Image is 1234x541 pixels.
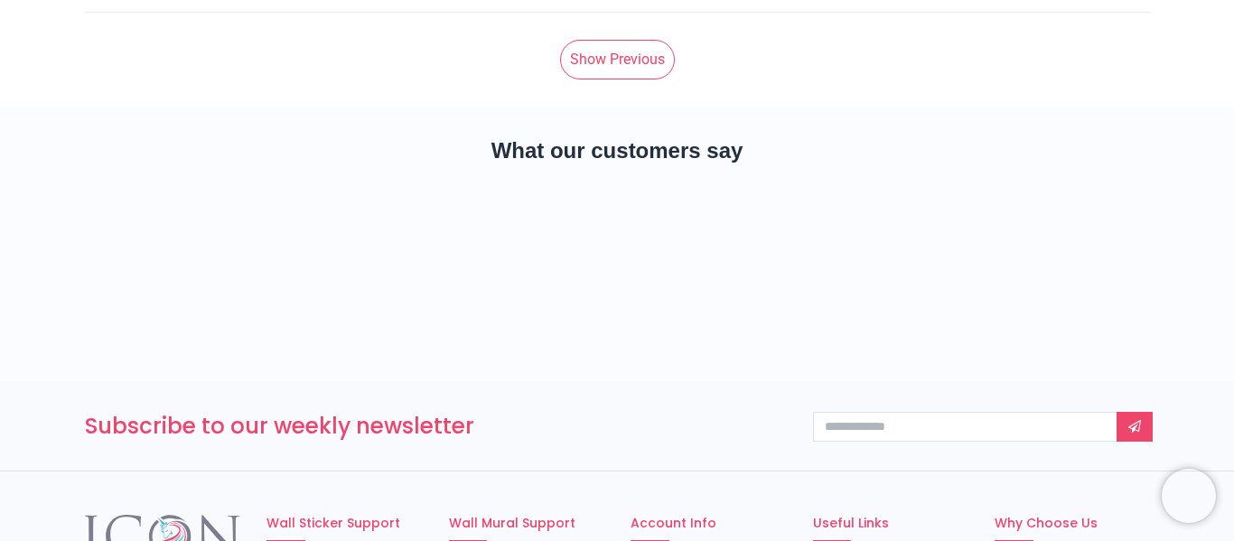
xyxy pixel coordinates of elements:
a: Show Previous [560,40,675,79]
h3: Subscribe to our weekly newsletter [85,411,786,442]
h6: Account Info [631,515,786,533]
iframe: Brevo live chat [1162,469,1216,523]
h2: What our customers say [85,135,1150,166]
h6: Wall Sticker Support [266,515,422,533]
h6: Useful Links [813,515,968,533]
h6: Why Choose Us [995,515,1150,533]
iframe: Customer reviews powered by Trustpilot [85,198,1150,324]
h6: Wall Mural Support [449,515,604,533]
